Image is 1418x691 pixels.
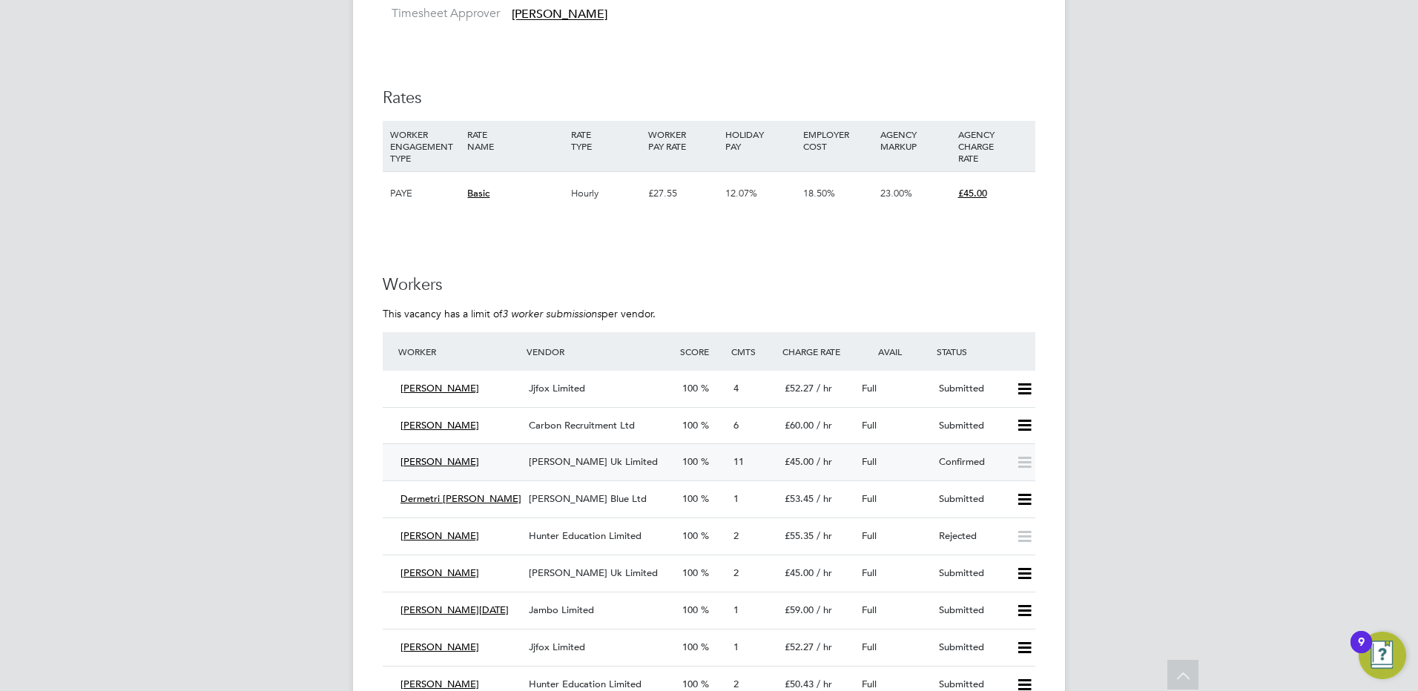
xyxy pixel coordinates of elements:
[682,604,698,616] span: 100
[785,492,814,505] span: £53.45
[933,377,1010,401] div: Submitted
[785,382,814,394] span: £52.27
[733,455,744,468] span: 11
[395,338,523,365] div: Worker
[954,121,1032,171] div: AGENCY CHARGE RATE
[682,566,698,579] span: 100
[785,604,814,616] span: £59.00
[400,641,479,653] span: [PERSON_NAME]
[400,604,509,616] span: [PERSON_NAME][DATE]
[682,492,698,505] span: 100
[733,492,739,505] span: 1
[856,338,933,365] div: Avail
[1358,642,1365,661] div: 9
[383,87,1035,109] h3: Rates
[567,121,644,159] div: RATE TYPE
[529,455,658,468] span: [PERSON_NAME] Uk Limited
[862,641,877,653] span: Full
[682,419,698,432] span: 100
[400,419,479,432] span: [PERSON_NAME]
[529,566,658,579] span: [PERSON_NAME] Uk Limited
[383,6,500,22] label: Timesheet Approver
[676,338,728,365] div: Score
[933,635,1010,660] div: Submitted
[386,172,464,215] div: PAYE
[733,419,739,432] span: 6
[817,492,832,505] span: / hr
[467,187,489,199] span: Basic
[400,678,479,690] span: [PERSON_NAME]
[728,338,779,365] div: Cmts
[817,678,832,690] span: / hr
[567,172,644,215] div: Hourly
[386,121,464,171] div: WORKER ENGAGEMENT TYPE
[877,121,954,159] div: AGENCY MARKUP
[733,529,739,542] span: 2
[933,561,1010,586] div: Submitted
[644,121,722,159] div: WORKER PAY RATE
[862,604,877,616] span: Full
[785,455,814,468] span: £45.00
[682,678,698,690] span: 100
[817,566,832,579] span: / hr
[817,641,832,653] span: / hr
[1359,632,1406,679] button: Open Resource Center, 9 new notifications
[644,172,722,215] div: £27.55
[682,382,698,394] span: 100
[529,604,594,616] span: Jambo Limited
[785,678,814,690] span: £50.43
[799,121,877,159] div: EMPLOYER COST
[933,414,1010,438] div: Submitted
[529,382,585,394] span: Jjfox Limited
[862,678,877,690] span: Full
[785,566,814,579] span: £45.00
[933,487,1010,512] div: Submitted
[512,7,607,22] span: [PERSON_NAME]
[779,338,856,365] div: Charge Rate
[682,641,698,653] span: 100
[529,492,647,505] span: [PERSON_NAME] Blue Ltd
[785,529,814,542] span: £55.35
[725,187,757,199] span: 12.07%
[400,566,479,579] span: [PERSON_NAME]
[383,307,1035,320] p: This vacancy has a limit of per vendor.
[958,187,987,199] span: £45.00
[733,678,739,690] span: 2
[862,455,877,468] span: Full
[529,678,642,690] span: Hunter Education Limited
[733,382,739,394] span: 4
[400,492,521,505] span: Dermetri [PERSON_NAME]
[733,604,739,616] span: 1
[880,187,912,199] span: 23.00%
[464,121,567,159] div: RATE NAME
[862,566,877,579] span: Full
[817,529,832,542] span: / hr
[785,641,814,653] span: £52.27
[933,450,1010,475] div: Confirmed
[400,382,479,394] span: [PERSON_NAME]
[722,121,799,159] div: HOLIDAY PAY
[933,524,1010,549] div: Rejected
[817,455,832,468] span: / hr
[529,641,585,653] span: Jjfox Limited
[933,598,1010,623] div: Submitted
[862,529,877,542] span: Full
[817,419,832,432] span: / hr
[529,419,635,432] span: Carbon Recruitment Ltd
[529,529,642,542] span: Hunter Education Limited
[803,187,835,199] span: 18.50%
[817,604,832,616] span: / hr
[682,455,698,468] span: 100
[400,529,479,542] span: [PERSON_NAME]
[862,492,877,505] span: Full
[862,419,877,432] span: Full
[785,419,814,432] span: £60.00
[523,338,676,365] div: Vendor
[817,382,832,394] span: / hr
[682,529,698,542] span: 100
[733,641,739,653] span: 1
[933,338,1035,365] div: Status
[383,274,1035,296] h3: Workers
[862,382,877,394] span: Full
[733,566,739,579] span: 2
